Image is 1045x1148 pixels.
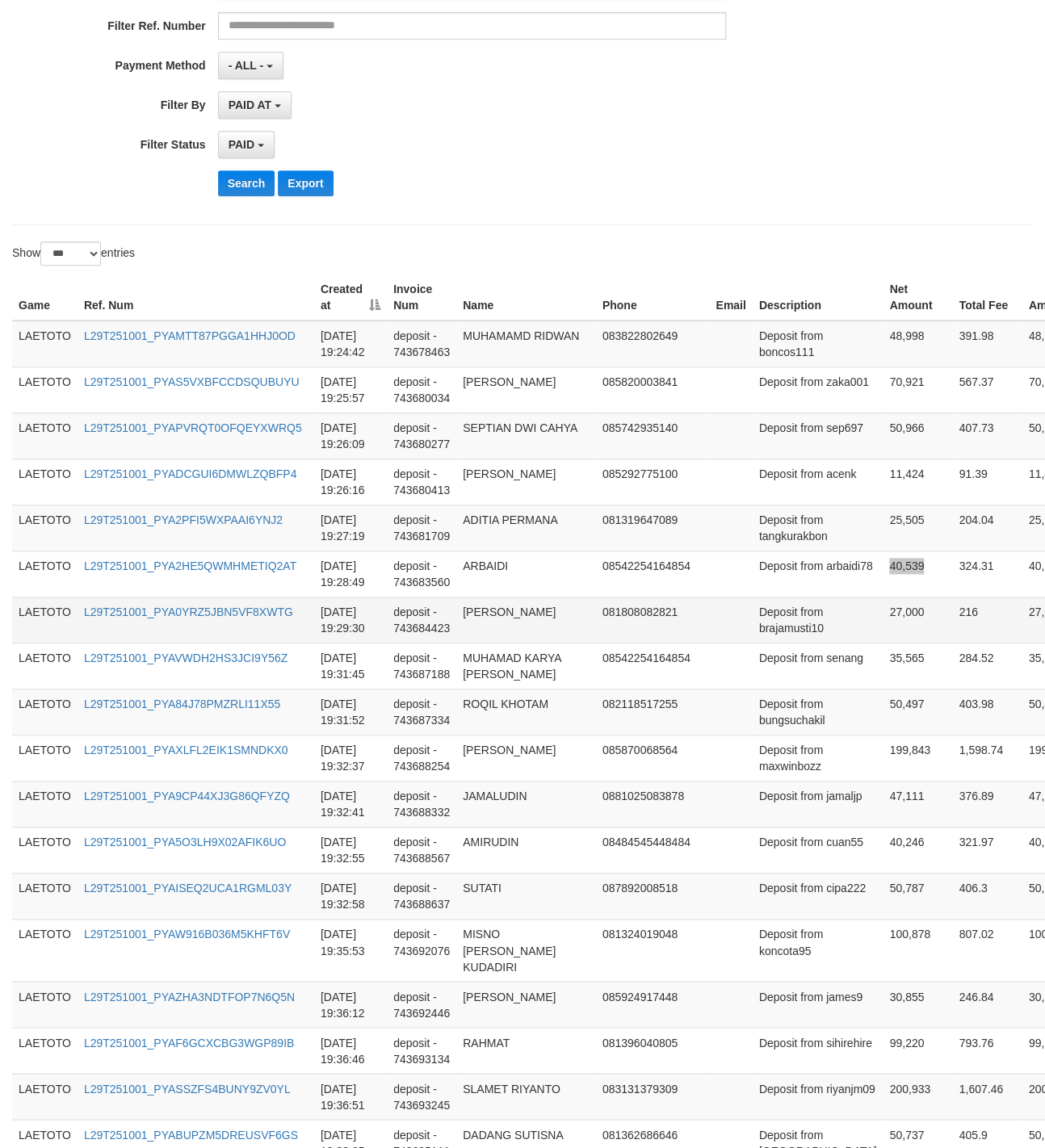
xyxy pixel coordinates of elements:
th: Net Amount [883,274,952,321]
td: 40,246 [883,827,952,873]
a: L29T251001_PYABUPZM5DREUSVF6GS [84,1128,298,1141]
a: L29T251001_PYA84J78PMZRLI11X55 [84,698,280,710]
td: 083131379309 [596,1073,710,1119]
td: [PERSON_NAME] [456,735,596,781]
a: L29T251001_PYAVWDH2HS3JCI9Y56Z [84,652,287,664]
td: LAETOTO [12,551,78,597]
td: 246.84 [952,981,1022,1027]
td: ARBAIDI [456,551,596,597]
a: L29T251001_PYA9CP44XJ3G86QFYZQ [84,790,290,802]
td: [DATE] 19:32:37 [314,735,387,781]
td: LAETOTO [12,781,78,827]
td: 216 [952,597,1022,643]
td: 48,998 [883,321,952,367]
td: 47,111 [883,781,952,827]
td: 081319647089 [596,505,710,551]
td: 1,598.74 [952,735,1022,781]
a: L29T251001_PYAF6GCXCBG3WGP89IB [84,1036,294,1049]
a: L29T251001_PYA0YRZ5JBN5VF8XWTG [84,605,293,618]
td: LAETOTO [12,597,78,643]
td: deposit - 743693245 [387,1073,456,1119]
td: [DATE] 19:25:57 [314,367,387,413]
td: [DATE] 19:28:49 [314,551,387,597]
td: 406.3 [952,873,1022,919]
td: LAETOTO [12,1073,78,1119]
td: JAMALUDIN [456,781,596,827]
td: 200,933 [883,1073,952,1119]
th: Description [753,274,883,321]
a: L29T251001_PYAMTT87PGGA1HHJ0OD [84,329,296,342]
td: 08542254164854 [596,551,710,597]
td: LAETOTO [12,505,78,551]
td: deposit - 743693134 [387,1027,456,1073]
td: SUTATI [456,873,596,919]
td: Deposit from maxwinbozz [753,735,883,781]
a: L29T251001_PYAPVRQT0OFQEYXWRQ5 [84,421,302,434]
td: 087892008518 [596,873,710,919]
td: 50,787 [883,873,952,919]
td: LAETOTO [12,919,78,981]
button: - ALL - [218,52,283,79]
td: deposit - 743680034 [387,367,456,413]
a: L29T251001_PYA2PFI5WXPAAI6YNJ2 [84,513,283,526]
a: L29T251001_PYAISEQ2UCA1RGML03Y [84,882,292,895]
td: Deposit from sihirehire [753,1027,883,1073]
td: 407.73 [952,413,1022,459]
td: Deposit from boncos111 [753,321,883,367]
td: [PERSON_NAME] [456,981,596,1027]
td: SLAMET RIYANTO [456,1073,596,1119]
td: deposit - 743680277 [387,413,456,459]
td: LAETOTO [12,689,78,735]
td: SEPTIAN DWI CAHYA [456,413,596,459]
td: 085870068564 [596,735,710,781]
td: 085292775100 [596,459,710,505]
td: 793.76 [952,1027,1022,1073]
td: [DATE] 19:35:53 [314,919,387,981]
a: L29T251001_PYA2HE5QWMHMETIQ2AT [84,559,296,572]
td: deposit - 743688637 [387,873,456,919]
td: LAETOTO [12,1027,78,1073]
td: MUHAMAD KARYA [PERSON_NAME] [456,643,596,689]
td: deposit - 743683560 [387,551,456,597]
td: AMIRUDIN [456,827,596,873]
td: 27,000 [883,597,952,643]
td: 081396040805 [596,1027,710,1073]
td: LAETOTO [12,827,78,873]
th: Ref. Num [78,274,314,321]
td: 085924917448 [596,981,710,1027]
td: [DATE] 19:32:55 [314,827,387,873]
select: Showentries [40,241,101,266]
button: Search [218,170,275,196]
td: ROQIL KHOTAM [456,689,596,735]
td: deposit - 743687334 [387,689,456,735]
td: 0881025083878 [596,781,710,827]
td: LAETOTO [12,321,78,367]
td: [PERSON_NAME] [456,367,596,413]
td: deposit - 743688332 [387,781,456,827]
td: 204.04 [952,505,1022,551]
th: Game [12,274,78,321]
td: Deposit from acenk [753,459,883,505]
a: L29T251001_PYAW916B036M5KHFT6V [84,928,290,941]
td: deposit - 743692446 [387,981,456,1027]
td: 567.37 [952,367,1022,413]
td: 321.97 [952,827,1022,873]
label: Show entries [12,241,135,266]
td: deposit - 743681709 [387,505,456,551]
td: 25,505 [883,505,952,551]
td: Deposit from senang [753,643,883,689]
th: Name [456,274,596,321]
td: 50,497 [883,689,952,735]
button: PAID AT [218,91,292,119]
td: LAETOTO [12,413,78,459]
td: 807.02 [952,919,1022,981]
td: [DATE] 19:32:58 [314,873,387,919]
button: PAID [218,131,275,158]
td: [DATE] 19:26:09 [314,413,387,459]
span: PAID AT [229,98,271,111]
td: 99,220 [883,1027,952,1073]
td: Deposit from cuan55 [753,827,883,873]
td: [DATE] 19:31:52 [314,689,387,735]
td: Deposit from cipa222 [753,873,883,919]
td: 403.98 [952,689,1022,735]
